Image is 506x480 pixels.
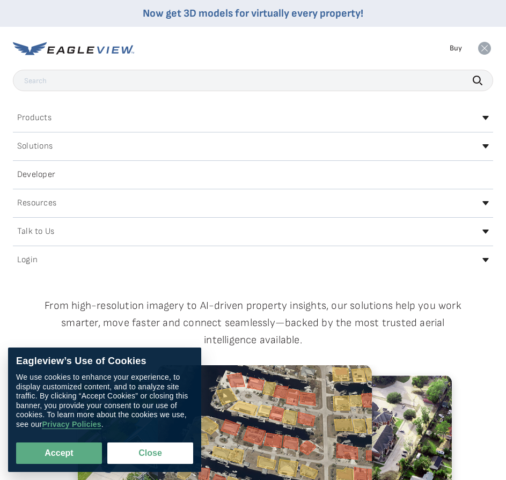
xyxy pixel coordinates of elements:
a: Now get 3D models for virtually every property! [143,7,363,20]
h2: Developer [17,171,55,179]
input: Search [13,70,493,91]
h2: Login [17,256,38,264]
p: From high-resolution imagery to AI-driven property insights, our solutions help you work smarter,... [24,297,483,349]
a: Buy [450,43,462,53]
h2: Products [17,114,52,122]
h2: Solutions [17,142,53,151]
a: Privacy Policies [42,420,101,429]
a: Developer [13,166,493,183]
button: Close [107,442,193,464]
h2: Resources [17,199,56,208]
button: Accept [16,442,102,464]
h2: Talk to Us [17,227,54,236]
div: We use cookies to enhance your experience, to display customized content, and to analyze site tra... [16,373,193,429]
div: Eagleview’s Use of Cookies [16,356,193,367]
